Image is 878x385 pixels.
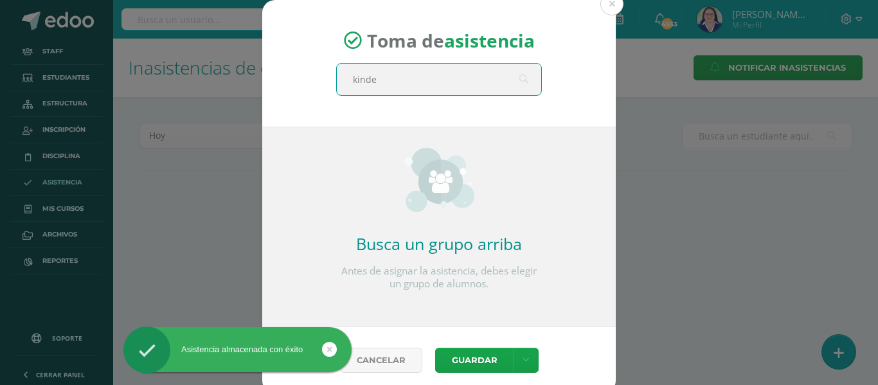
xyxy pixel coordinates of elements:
strong: asistencia [444,28,535,53]
h2: Busca un grupo arriba [336,233,542,255]
a: Cancelar [340,348,422,373]
button: Guardar [435,348,514,373]
img: groups_small.png [404,148,474,212]
input: Busca un grado o sección aquí... [337,64,541,95]
span: Toma de [367,28,535,53]
div: Asistencia almacenada con éxito [123,344,352,355]
p: Antes de asignar la asistencia, debes elegir un grupo de alumnos. [336,265,542,291]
